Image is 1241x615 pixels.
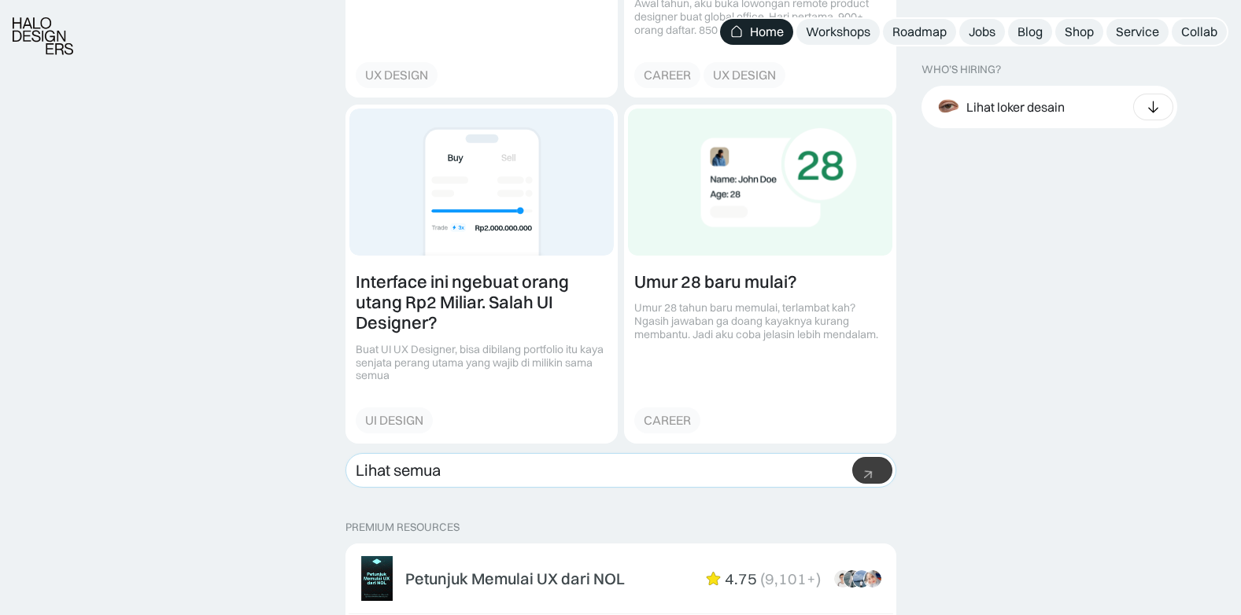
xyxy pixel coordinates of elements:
div: Lihat semua [356,461,441,480]
a: Roadmap [883,19,956,45]
div: Lihat loker desain [966,98,1065,115]
div: Jobs [969,24,995,40]
a: Home [720,19,793,45]
a: Lihat semua [345,453,896,488]
a: Jobs [959,19,1005,45]
div: Shop [1065,24,1094,40]
div: ) [816,569,821,588]
p: PREMIUM RESOURCES [345,521,896,534]
a: Blog [1008,19,1052,45]
div: Home [750,24,784,40]
div: Petunjuk Memulai UX dari NOL [405,569,625,588]
div: 4.75 [725,569,757,588]
div: Collab [1181,24,1217,40]
div: ( [760,569,765,588]
div: WHO’S HIRING? [922,63,1001,76]
div: Blog [1018,24,1043,40]
a: Workshops [796,19,880,45]
div: 9,101+ [765,569,816,588]
a: Service [1106,19,1169,45]
div: Service [1116,24,1159,40]
a: Shop [1055,19,1103,45]
a: Collab [1172,19,1227,45]
div: Workshops [806,24,870,40]
div: Roadmap [892,24,947,40]
a: Petunjuk Memulai UX dari NOL4.75(9,101+) [349,547,893,611]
